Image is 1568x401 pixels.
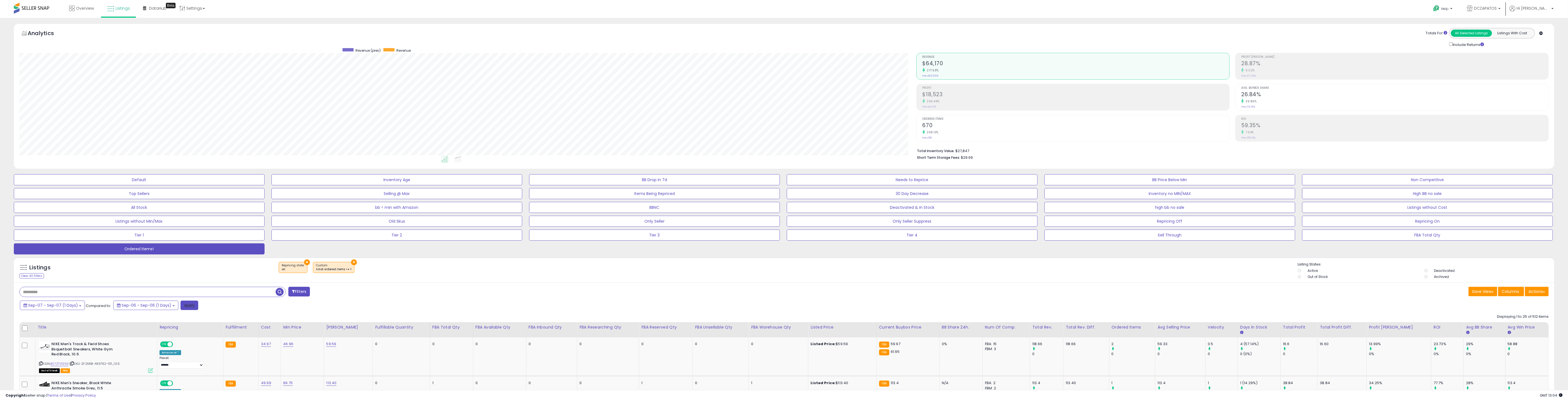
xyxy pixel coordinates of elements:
div: 0 [695,381,744,386]
div: FBM: 2 [985,386,1026,391]
small: 5.02% [1244,68,1255,72]
span: Custom: [316,263,351,272]
div: 0 [1283,351,1318,356]
div: 0 [432,342,469,347]
button: Listings With Cost [1492,30,1533,37]
small: 296.49% [925,99,940,103]
a: 34.97 [261,341,271,347]
a: 46.96 [283,341,293,347]
button: All Selected Listings [1451,30,1492,37]
div: 13.99% [1369,342,1431,347]
div: Title [38,324,155,330]
button: All Stock [14,202,265,213]
button: high bb no sale [1044,202,1295,213]
div: $113.40 [811,381,872,386]
div: Displaying 1 to 25 of 512 items [1497,314,1549,319]
label: Active [1308,268,1318,273]
div: total ordered items >= 1 [316,267,351,271]
div: 0 [529,381,573,386]
div: 0 [1112,351,1155,356]
small: 268.13% [925,130,939,134]
button: Tier 3 [529,230,780,241]
small: Prev: 182 [922,136,932,139]
span: DataHub [149,6,166,11]
div: Include Returns [1445,41,1491,47]
div: Ordered Items [1112,324,1153,330]
label: Deactivated [1434,268,1455,273]
div: 0 [579,381,635,386]
small: FBA [226,342,236,348]
button: Tier 2 [271,230,522,241]
button: Only Seller [529,216,780,227]
div: 77.7% [1434,381,1464,386]
span: OFF [172,342,181,347]
a: 113.40 [326,380,336,386]
h5: Analytics [28,29,65,38]
button: Repricing On [1302,216,1553,227]
div: 0 [641,342,688,347]
li: $27,847 [917,147,1545,154]
button: Inventory Age [271,174,522,185]
h5: Listings [29,264,51,272]
div: 0% [1434,351,1464,356]
button: × [304,259,310,265]
div: Avg BB Share [1466,324,1503,330]
button: Apply [181,301,198,310]
div: 2 [1112,342,1155,347]
i: Get Help [1433,5,1440,12]
button: Tier 1 [14,230,265,241]
div: 113.4 [1508,381,1548,386]
div: BB Share 24h. [942,324,980,330]
div: Preset: [160,356,219,369]
div: 38.84 [1320,381,1362,386]
div: 0 [579,342,635,347]
div: 113.40 [1066,381,1105,386]
div: FBA: 2 [985,381,1026,386]
div: Listed Price [811,324,874,330]
small: FBA [879,381,889,387]
button: Ordered Items! [14,243,265,254]
span: DCZAPATOS [1474,6,1497,11]
small: Prev: 19.19% [1241,105,1255,108]
small: Prev: $16,995 [922,74,939,77]
div: ROI [1434,324,1461,330]
div: 0.5 [1208,342,1238,347]
span: All listings that are currently out of stock and unavailable for purchase on Amazon [39,368,60,373]
span: Ordered Items [922,118,1230,121]
div: Profit [PERSON_NAME] [1369,324,1429,330]
button: Actions [1525,287,1549,296]
label: Out of Stock [1308,274,1328,279]
div: Fulfillable Quantity [375,324,427,330]
h2: 26.84% [1241,91,1548,99]
a: 99.75 [283,380,293,386]
span: Revenue (prev) [356,48,381,53]
div: 113.4 [1032,381,1063,386]
h2: 28.87% [1241,60,1548,68]
button: Inventory no MIN/MAX [1044,188,1295,199]
button: Default [14,174,265,185]
small: Avg Win Price. [1508,330,1511,335]
div: 0 [1508,351,1548,356]
button: Needs to Reprice [787,174,1038,185]
div: 0 [375,381,425,386]
span: Hi [PERSON_NAME] [1517,6,1550,11]
div: 0% [1369,351,1431,356]
label: Archived [1434,274,1449,279]
button: Tier 4 [787,230,1038,241]
button: Listings without Cost [1302,202,1553,213]
span: ON [161,381,168,386]
div: 29% [1466,342,1505,347]
div: Total Profit Diff. [1320,324,1364,330]
div: Current Buybox Price [879,324,937,330]
button: Columns [1498,287,1524,296]
span: FBA [61,368,70,373]
button: High BB no sale [1302,188,1553,199]
div: Tooltip anchor [166,3,176,8]
div: 1 [641,381,688,386]
div: 0 [695,342,744,347]
small: Avg BB Share. [1466,330,1469,335]
small: Prev: 27.49% [1241,74,1256,77]
button: BB Price Below Min [1044,174,1295,185]
b: Total Inventory Value: [917,149,955,153]
div: 1 [751,381,804,386]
